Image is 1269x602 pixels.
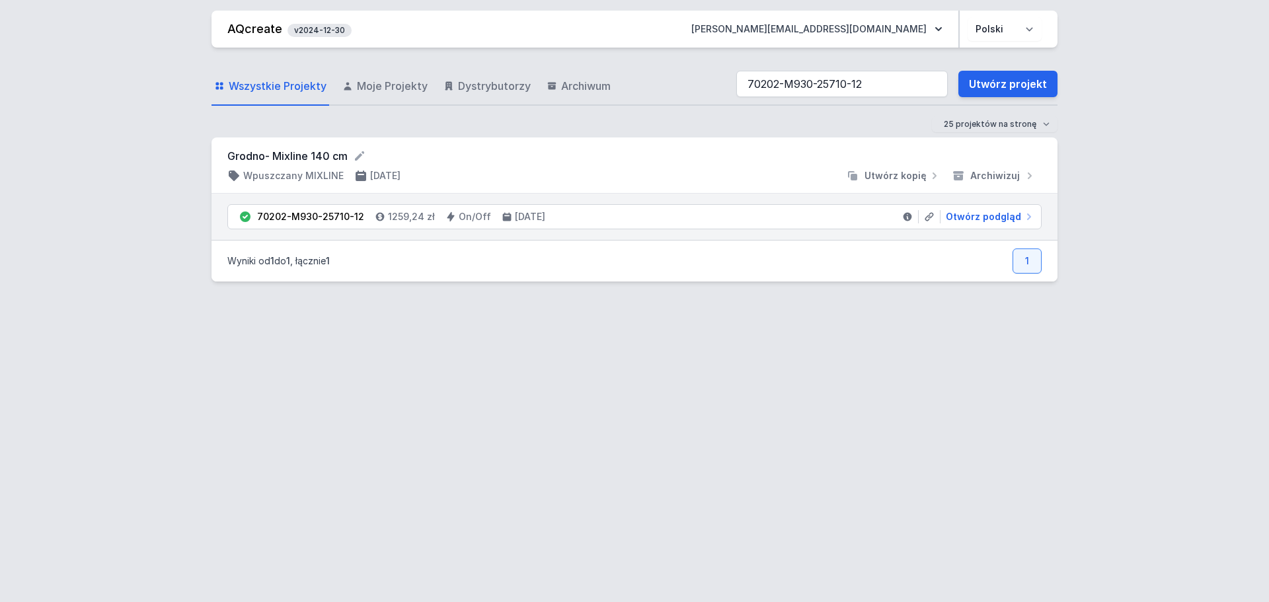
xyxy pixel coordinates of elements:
[441,67,533,106] a: Dystrybutorzy
[326,255,330,266] span: 1
[227,254,330,268] p: Wyniki od do , łącznie
[561,78,611,94] span: Archiwum
[946,169,1042,182] button: Archiwizuj
[515,210,545,223] h4: [DATE]
[257,210,364,223] div: 70202-M930-25710-12
[357,78,428,94] span: Moje Projekty
[865,169,927,182] span: Utwórz kopię
[286,255,290,266] span: 1
[353,149,366,163] button: Edytuj nazwę projektu
[544,67,613,106] a: Archiwum
[227,22,282,36] a: AQcreate
[941,210,1036,223] a: Otwórz podgląd
[841,169,946,182] button: Utwórz kopię
[270,255,274,266] span: 1
[388,210,435,223] h4: 1259,24 zł
[288,21,352,37] button: v2024-12-30
[458,78,531,94] span: Dystrybutorzy
[681,17,953,41] button: [PERSON_NAME][EMAIL_ADDRESS][DOMAIN_NAME]
[340,67,430,106] a: Moje Projekty
[229,78,327,94] span: Wszystkie Projekty
[294,25,345,36] span: v2024-12-30
[970,169,1020,182] span: Archiwizuj
[227,148,1042,164] form: Grodno- Mixline 140 cm
[211,67,329,106] a: Wszystkie Projekty
[958,71,1057,97] a: Utwórz projekt
[968,17,1042,41] select: Wybierz język
[1013,248,1042,274] a: 1
[370,169,401,182] h4: [DATE]
[736,71,948,97] input: Szukaj wśród projektów i wersji...
[243,169,344,182] h4: Wpuszczany MIXLINE
[946,210,1021,223] span: Otwórz podgląd
[459,210,491,223] h4: On/Off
